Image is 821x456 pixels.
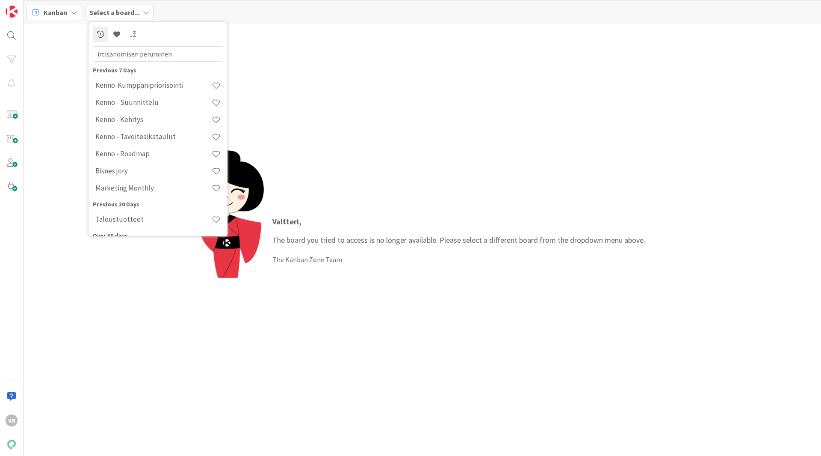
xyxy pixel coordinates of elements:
[272,217,301,227] strong: Valtteri ,
[93,66,223,75] div: Previous 7 Days
[95,184,212,192] h4: Marketing Monthly
[272,216,645,246] p: The board you tried to access is no longer available. Please select a different board from the dr...
[44,7,67,18] span: Kanban
[6,438,18,450] img: avatar
[95,115,212,124] h4: Kenno - Kehitys
[93,46,223,62] input: Search for boards...
[95,81,212,89] h4: Kenno-Kumppanipriorisointi
[89,8,139,17] b: Select a board...
[95,132,212,141] h4: Kenno - Tavoiteaikataulut
[95,215,212,224] h4: Taloustuotteet
[93,231,223,240] div: Over 30 days
[272,254,645,265] div: The Kanban Zone Team
[95,98,212,107] h4: Kenno - Suunnittelu
[93,200,223,209] div: Previous 30 Days
[95,149,212,158] h4: Kenno - Roadmap
[95,167,212,175] h4: Bisnes jory
[6,414,18,426] div: VR
[6,6,18,18] img: Visit kanbanzone.com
